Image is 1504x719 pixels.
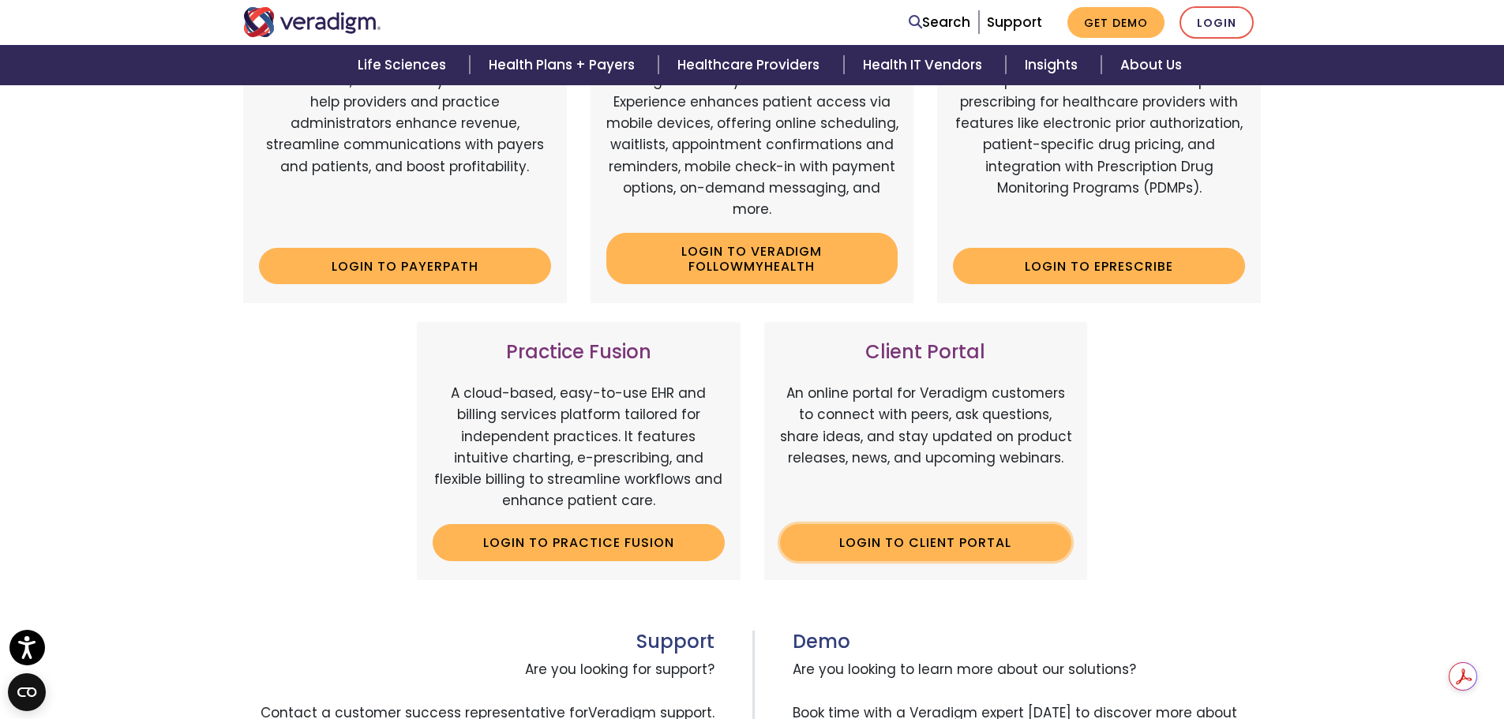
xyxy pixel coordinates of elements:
[433,341,725,364] h3: Practice Fusion
[243,631,714,653] h3: Support
[1067,7,1165,38] a: Get Demo
[953,70,1245,236] p: A comprehensive solution that simplifies prescribing for healthcare providers with features like ...
[780,341,1072,364] h3: Client Portal
[606,233,898,284] a: Login to Veradigm FollowMyHealth
[259,70,551,236] p: Web-based, user-friendly solutions that help providers and practice administrators enhance revenu...
[433,383,725,511] p: A cloud-based, easy-to-use EHR and billing services platform tailored for independent practices. ...
[793,631,1262,653] h3: Demo
[1101,45,1201,85] a: About Us
[780,383,1072,511] p: An online portal for Veradigm customers to connect with peers, ask questions, share ideas, and st...
[844,45,1006,85] a: Health IT Vendors
[953,248,1245,284] a: Login to ePrescribe
[780,524,1072,560] a: Login to Client Portal
[606,70,898,220] p: Veradigm FollowMyHealth's Mobile Patient Experience enhances patient access via mobile devices, o...
[658,45,843,85] a: Healthcare Providers
[909,12,970,33] a: Search
[339,45,470,85] a: Life Sciences
[8,673,46,711] button: Open CMP widget
[1006,45,1101,85] a: Insights
[433,524,725,560] a: Login to Practice Fusion
[243,7,381,37] img: Veradigm logo
[470,45,658,85] a: Health Plans + Payers
[1180,6,1254,39] a: Login
[259,248,551,284] a: Login to Payerpath
[987,13,1042,32] a: Support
